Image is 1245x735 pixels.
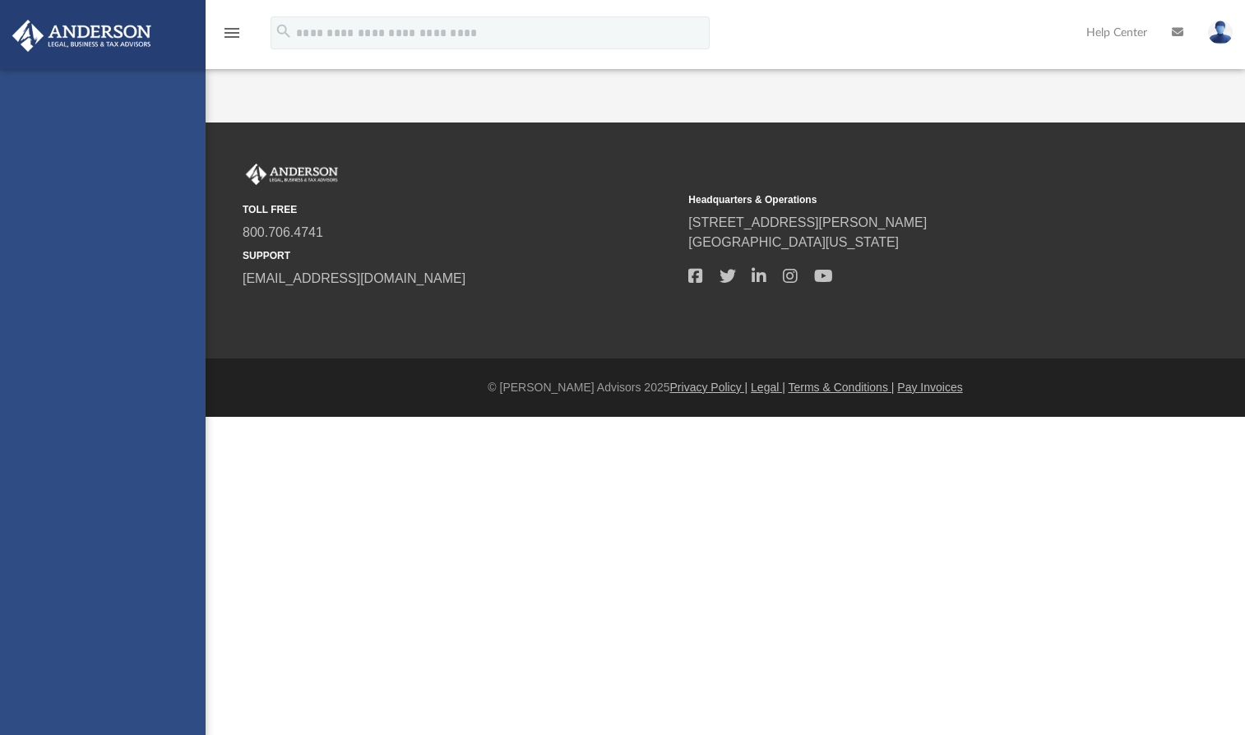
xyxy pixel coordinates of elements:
a: 800.706.4741 [243,225,323,239]
small: SUPPORT [243,248,677,263]
a: Legal | [751,381,785,394]
i: menu [222,23,242,43]
div: © [PERSON_NAME] Advisors 2025 [206,379,1245,396]
a: menu [222,31,242,43]
i: search [275,22,293,40]
a: Pay Invoices [897,381,962,394]
a: [EMAIL_ADDRESS][DOMAIN_NAME] [243,271,465,285]
a: Privacy Policy | [670,381,748,394]
img: Anderson Advisors Platinum Portal [243,164,341,185]
a: [STREET_ADDRESS][PERSON_NAME] [688,215,927,229]
a: Terms & Conditions | [789,381,895,394]
small: TOLL FREE [243,202,677,217]
a: [GEOGRAPHIC_DATA][US_STATE] [688,235,899,249]
img: User Pic [1208,21,1233,44]
img: Anderson Advisors Platinum Portal [7,20,156,52]
small: Headquarters & Operations [688,192,1122,207]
